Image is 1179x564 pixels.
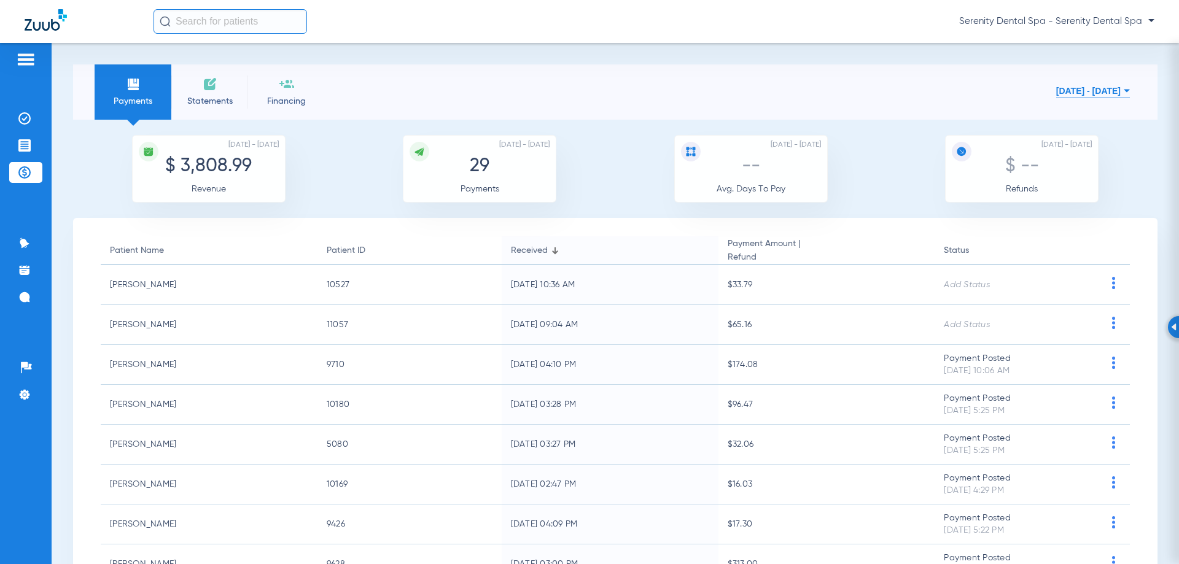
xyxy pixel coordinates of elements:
img: payments icon [126,77,141,91]
div: Received [511,244,709,257]
span: Payment Posted [944,554,1011,562]
td: [PERSON_NAME] [101,265,317,305]
img: group-dot-blue.svg [1106,516,1121,528]
img: icon [956,146,967,157]
img: group-dot-blue.svg [1106,396,1121,409]
td: $174.08 [718,345,935,385]
button: [DATE] - [DATE] [1056,79,1130,103]
td: $65.16 [718,305,935,345]
td: 11057 [317,305,502,345]
span: Refund [728,250,800,264]
span: $ -- [1005,157,1039,176]
td: [DATE] 03:28 PM [502,385,718,425]
span: -- [742,157,760,176]
td: [DATE] 04:09 PM [502,504,718,544]
td: $17.30 [718,504,935,544]
div: Payment Amount |Refund [728,237,926,264]
td: [PERSON_NAME] [101,465,317,504]
input: Search for patients [154,9,307,34]
span: [DATE] 5:22 PM [944,526,1004,535]
td: $96.47 [718,385,935,425]
span: 29 [470,157,489,176]
td: $32.06 [718,425,935,465]
span: [DATE] 5:25 PM [944,446,1005,455]
span: Statements [181,95,239,107]
td: [DATE] 04:10 PM [502,345,718,385]
img: group-dot-blue.svg [1106,277,1121,289]
iframe: Chat Widget [1118,505,1179,564]
td: [PERSON_NAME] [101,504,317,544]
img: Zuub Logo [25,9,67,31]
div: Payment Amount | [728,237,800,264]
span: Payments [461,185,499,193]
td: $33.79 [718,265,935,305]
img: Arrow [1171,323,1177,331]
img: icon [414,146,425,157]
span: Add Status [944,320,990,329]
div: Status [944,244,1088,257]
img: group-dot-blue.svg [1106,476,1121,489]
span: [DATE] - [DATE] [771,139,821,151]
td: 10169 [317,465,502,504]
span: [DATE] 4:29 PM [944,486,1004,495]
img: group-dot-blue.svg [1106,436,1121,449]
td: [PERSON_NAME] [101,385,317,425]
img: group-dot-blue.svg [1106,317,1121,329]
td: [PERSON_NAME] [101,345,317,385]
td: [PERSON_NAME] [101,425,317,465]
img: invoices icon [203,77,217,91]
span: [DATE] 10:06 AM [944,366,1010,375]
div: Received [511,244,548,257]
div: Patient Name [110,244,308,257]
span: Payment Posted [944,474,1011,482]
td: [PERSON_NAME] [101,305,317,345]
td: 9426 [317,504,502,544]
img: icon [143,146,154,157]
td: 10527 [317,265,502,305]
span: [DATE] - [DATE] [1041,139,1092,151]
span: $ 3,808.99 [165,157,252,176]
span: Avg. Days To Pay [717,185,785,193]
img: financing icon [279,77,294,91]
td: [DATE] 03:27 PM [502,425,718,465]
td: $16.03 [718,465,935,504]
span: Payment Posted [944,354,1011,363]
td: 9710 [317,345,502,385]
span: Refunds [1006,185,1038,193]
img: icon [685,146,696,157]
span: [DATE] - [DATE] [499,139,550,151]
img: Search Icon [160,16,171,27]
span: Financing [257,95,316,107]
span: Add Status [944,280,990,289]
td: [DATE] 02:47 PM [502,465,718,504]
span: [DATE] 5:25 PM [944,406,1005,415]
span: Payment Posted [944,434,1011,442]
td: [DATE] 09:04 AM [502,305,718,345]
td: [DATE] 10:36 AM [502,265,718,305]
span: [DATE] - [DATE] [228,139,279,151]
img: group-dot-blue.svg [1106,357,1121,369]
span: Payment Posted [944,514,1011,522]
td: 10180 [317,385,502,425]
div: Status [944,244,969,257]
span: Payments [104,95,162,107]
div: Patient ID [327,244,365,257]
div: Patient ID [327,244,492,257]
td: 5080 [317,425,502,465]
span: Serenity Dental Spa - Serenity Dental Spa [959,15,1154,28]
img: hamburger-icon [16,52,36,67]
span: Revenue [192,185,226,193]
div: Patient Name [110,244,164,257]
span: Payment Posted [944,394,1011,403]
